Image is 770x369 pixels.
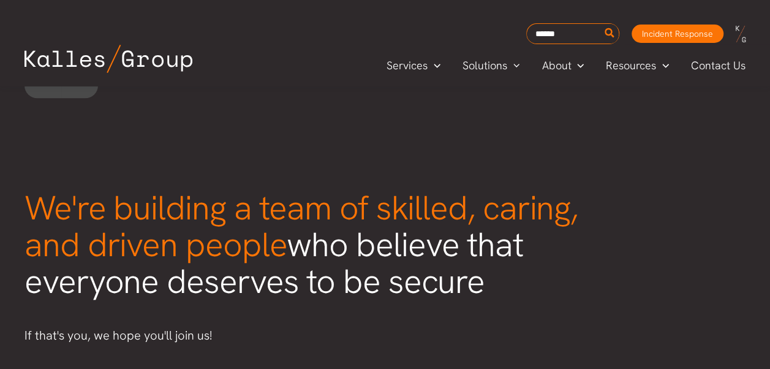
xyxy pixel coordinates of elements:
[25,45,192,73] img: Kalles Group
[632,25,723,43] a: Incident Response
[507,56,520,75] span: Menu Toggle
[680,56,758,75] a: Contact Us
[530,56,595,75] a: AboutMenu Toggle
[656,56,669,75] span: Menu Toggle
[25,186,578,267] span: We're building a team of skilled, caring, and driven people
[387,56,428,75] span: Services
[428,56,440,75] span: Menu Toggle
[595,56,680,75] a: ResourcesMenu Toggle
[25,325,600,345] p: If that's you, we hope you'll join us!
[462,56,507,75] span: Solutions
[25,186,578,303] span: who believe that everyone deserves to be secure
[451,56,531,75] a: SolutionsMenu Toggle
[606,56,656,75] span: Resources
[542,56,571,75] span: About
[602,24,617,44] button: Search
[691,56,745,75] span: Contact Us
[376,55,758,75] nav: Primary Site Navigation
[376,56,451,75] a: ServicesMenu Toggle
[571,56,584,75] span: Menu Toggle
